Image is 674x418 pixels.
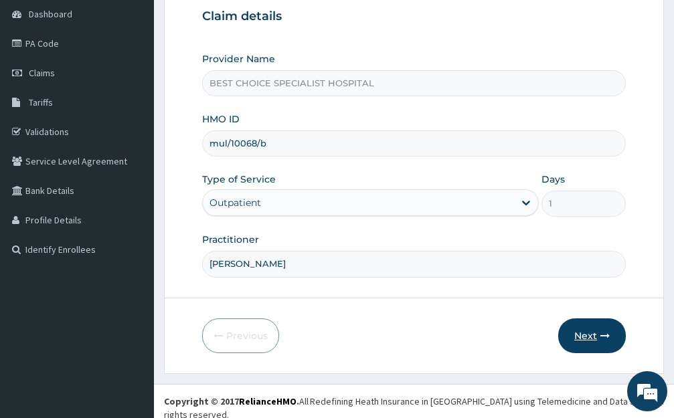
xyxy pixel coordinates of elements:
[78,124,185,259] span: We're online!
[164,395,299,407] strong: Copyright © 2017 .
[202,52,275,66] label: Provider Name
[29,8,72,20] span: Dashboard
[220,7,252,39] div: Minimize live chat window
[209,196,261,209] div: Outpatient
[202,251,626,277] input: Enter Name
[7,277,255,324] textarea: Type your message and hit 'Enter'
[202,130,626,156] input: Enter HMO ID
[29,67,55,79] span: Claims
[70,75,225,92] div: Chat with us now
[25,67,54,100] img: d_794563401_company_1708531726252_794563401
[558,318,626,353] button: Next
[202,112,240,126] label: HMO ID
[541,173,565,186] label: Days
[202,9,626,24] h3: Claim details
[239,395,297,407] a: RelianceHMO
[310,395,664,408] div: Redefining Heath Insurance in [GEOGRAPHIC_DATA] using Telemedicine and Data Science!
[29,96,53,108] span: Tariffs
[202,318,279,353] button: Previous
[202,173,276,186] label: Type of Service
[202,233,259,246] label: Practitioner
